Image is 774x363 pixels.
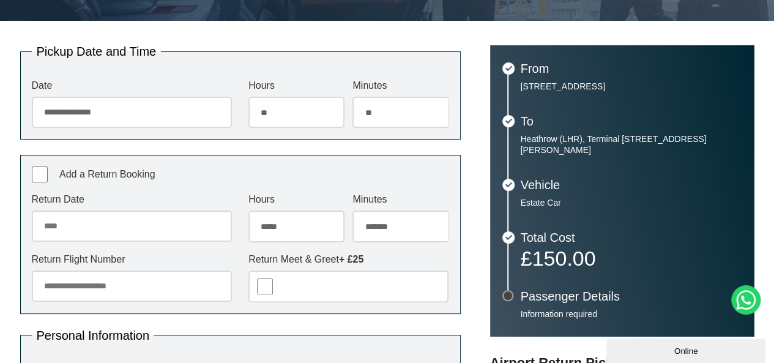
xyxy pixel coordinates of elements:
label: Return Meet & Greet [248,255,448,264]
label: Hours [248,81,344,91]
h3: To [521,115,742,127]
h3: Vehicle [521,179,742,191]
label: Return Date [32,195,232,204]
p: Estate Car [521,197,742,208]
label: Minutes [352,195,448,204]
h3: From [521,62,742,75]
strong: + £25 [339,254,363,264]
h3: Total Cost [521,231,742,244]
p: £ [521,250,742,267]
input: Add a Return Booking [32,167,48,182]
legend: Pickup Date and Time [32,45,162,58]
label: Date [32,81,232,91]
p: Heathrow (LHR), Terminal [STREET_ADDRESS][PERSON_NAME] [521,133,742,155]
span: Add a Return Booking [59,169,155,179]
p: Information required [521,309,742,320]
span: 150.00 [532,247,595,270]
legend: Personal Information [32,329,155,342]
label: Return Flight Number [32,255,232,264]
h3: Passenger Details [521,290,742,302]
iframe: chat widget [606,336,768,363]
p: [STREET_ADDRESS] [521,81,742,92]
label: Hours [248,195,344,204]
label: Minutes [352,81,448,91]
